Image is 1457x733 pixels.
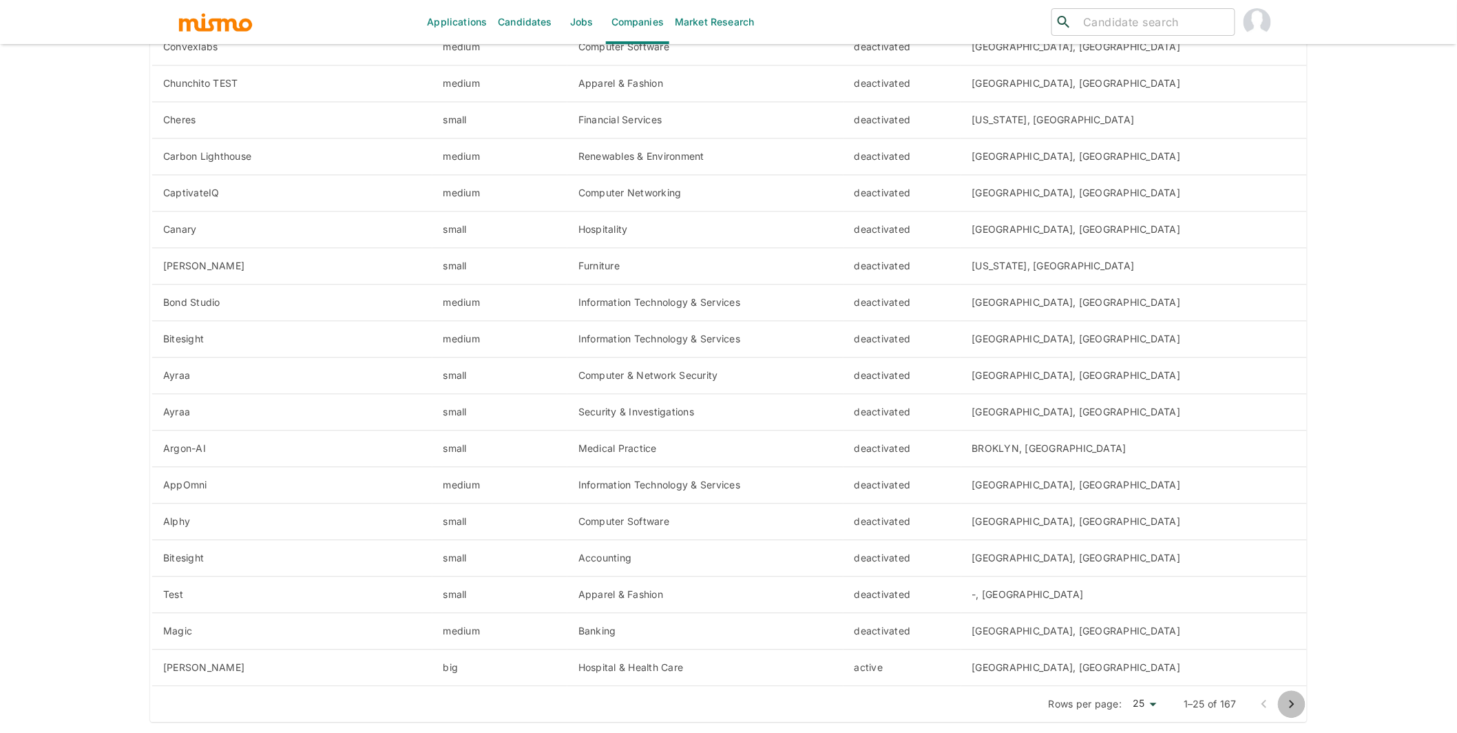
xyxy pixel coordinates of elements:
td: [GEOGRAPHIC_DATA], [GEOGRAPHIC_DATA] [961,138,1308,174]
img: Carmen Vilachá [1244,8,1271,36]
td: Argon-AI [151,430,432,466]
td: medium [432,612,568,649]
td: Test [151,576,432,612]
td: [US_STATE], [GEOGRAPHIC_DATA] [961,101,1308,138]
td: medium [432,65,568,101]
td: [GEOGRAPHIC_DATA], [GEOGRAPHIC_DATA] [961,393,1308,430]
td: small [432,211,568,247]
td: active [843,649,961,685]
td: [GEOGRAPHIC_DATA], [GEOGRAPHIC_DATA] [961,65,1308,101]
td: [GEOGRAPHIC_DATA], [GEOGRAPHIC_DATA] [961,174,1308,211]
td: Carbon Lighthouse [151,138,432,174]
td: small [432,539,568,576]
td: [PERSON_NAME] [151,247,432,284]
td: Bond Studio [151,284,432,320]
td: Information Technology & Services [567,320,843,357]
td: [GEOGRAPHIC_DATA], [GEOGRAPHIC_DATA] [961,28,1308,65]
td: deactivated [843,138,961,174]
td: Banking [567,612,843,649]
td: big [432,649,568,685]
td: [GEOGRAPHIC_DATA], [GEOGRAPHIC_DATA] [961,466,1308,503]
td: Computer & Network Security [567,357,843,393]
td: deactivated [843,28,961,65]
td: BROKLYN, [GEOGRAPHIC_DATA] [961,430,1308,466]
td: [GEOGRAPHIC_DATA], [GEOGRAPHIC_DATA] [961,320,1308,357]
td: small [432,503,568,539]
button: Go to next page [1278,690,1306,718]
td: deactivated [843,539,961,576]
td: Apparel & Fashion [567,65,843,101]
td: Accounting [567,539,843,576]
td: Computer Software [567,28,843,65]
td: medium [432,320,568,357]
div: 25 [1127,694,1162,714]
td: Apparel & Fashion [567,576,843,612]
p: 1–25 of 167 [1184,697,1237,711]
td: deactivated [843,65,961,101]
td: [GEOGRAPHIC_DATA], [GEOGRAPHIC_DATA] [961,357,1308,393]
td: deactivated [843,503,961,539]
td: Computer Software [567,503,843,539]
td: Canary [151,211,432,247]
td: medium [432,138,568,174]
input: Candidate search [1078,12,1229,32]
td: Information Technology & Services [567,466,843,503]
td: [GEOGRAPHIC_DATA], [GEOGRAPHIC_DATA] [961,612,1308,649]
td: medium [432,174,568,211]
td: [GEOGRAPHIC_DATA], [GEOGRAPHIC_DATA] [961,503,1308,539]
td: Magic [151,612,432,649]
td: Security & Investigations [567,393,843,430]
td: Ayraa [151,357,432,393]
td: CaptivateIQ [151,174,432,211]
td: deactivated [843,430,961,466]
td: deactivated [843,576,961,612]
td: deactivated [843,466,961,503]
p: Rows per page: [1049,697,1122,711]
td: deactivated [843,101,961,138]
td: small [432,393,568,430]
td: deactivated [843,357,961,393]
td: Convexlabs [151,28,432,65]
td: AppOmni [151,466,432,503]
td: deactivated [843,320,961,357]
td: Alphy [151,503,432,539]
td: small [432,576,568,612]
td: deactivated [843,284,961,320]
td: [GEOGRAPHIC_DATA], [GEOGRAPHIC_DATA] [961,211,1308,247]
td: Renewables & Environment [567,138,843,174]
td: deactivated [843,612,961,649]
td: small [432,247,568,284]
td: medium [432,466,568,503]
td: small [432,101,568,138]
td: Cheres [151,101,432,138]
td: [US_STATE], [GEOGRAPHIC_DATA] [961,247,1308,284]
td: Hospital & Health Care [567,649,843,685]
td: deactivated [843,393,961,430]
td: -, [GEOGRAPHIC_DATA] [961,576,1308,612]
td: medium [432,28,568,65]
td: Bitesight [151,539,432,576]
td: medium [432,284,568,320]
td: small [432,357,568,393]
td: deactivated [843,174,961,211]
td: Financial Services [567,101,843,138]
td: Information Technology & Services [567,284,843,320]
td: Hospitality [567,211,843,247]
img: logo [178,12,253,32]
td: [GEOGRAPHIC_DATA], [GEOGRAPHIC_DATA] [961,649,1308,685]
td: Computer Networking [567,174,843,211]
td: Bitesight [151,320,432,357]
td: Chunchito TEST [151,65,432,101]
td: [GEOGRAPHIC_DATA], [GEOGRAPHIC_DATA] [961,284,1308,320]
td: deactivated [843,211,961,247]
td: deactivated [843,247,961,284]
td: Medical Practice [567,430,843,466]
td: Ayraa [151,393,432,430]
td: [GEOGRAPHIC_DATA], [GEOGRAPHIC_DATA] [961,539,1308,576]
td: small [432,430,568,466]
td: Furniture [567,247,843,284]
td: [PERSON_NAME] [151,649,432,685]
